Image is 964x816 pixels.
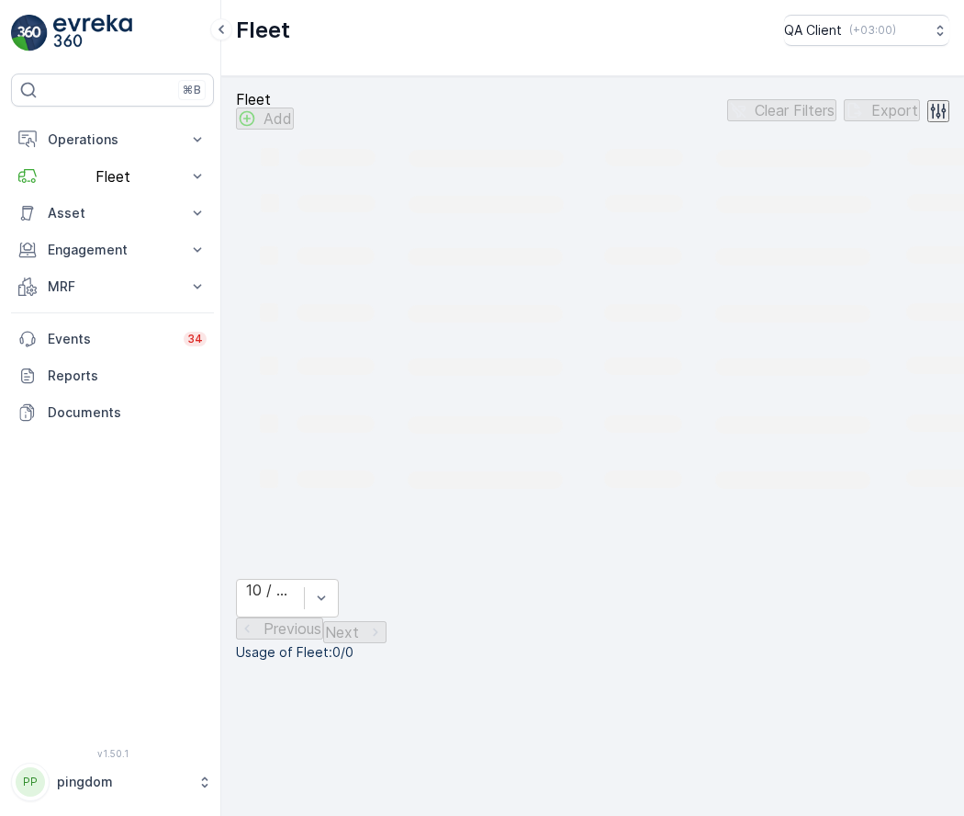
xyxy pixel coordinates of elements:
button: Clear Filters [727,99,836,121]
a: Events34 [11,321,214,357]
button: Next [323,621,387,643]
img: logo_light-DOdMpM7g.png [53,15,132,51]
p: pingdom [57,773,188,791]
p: Reports [48,367,207,385]
a: Documents [11,394,214,431]
button: Previous [236,618,323,640]
p: Engagement [48,241,177,259]
button: Add [236,108,294,130]
button: Fleet [11,158,214,195]
p: MRF [48,278,177,296]
p: QA Client [784,21,842,40]
button: Engagement [11,232,214,268]
button: MRF [11,268,214,305]
p: Clear Filters [755,102,835,119]
button: Export [844,99,920,121]
p: 34 [187,332,203,346]
p: Fleet [236,16,290,45]
button: PPpingdom [11,763,214,801]
p: Asset [48,204,177,222]
button: QA Client(+03:00) [784,15,949,46]
p: Events [48,330,173,348]
p: Previous [263,620,321,637]
p: ( +03:00 ) [849,23,896,38]
p: ⌘B [183,83,201,97]
p: Export [871,102,918,119]
button: Operations [11,121,214,158]
p: Fleet [236,91,294,108]
button: Asset [11,195,214,232]
p: Add [263,110,292,127]
p: Next [325,624,359,640]
span: v 1.50.1 [11,748,214,759]
p: Operations [48,130,177,149]
a: Reports [11,357,214,394]
img: logo [11,15,48,51]
div: 10 / Page [246,582,295,598]
p: Documents [48,403,207,422]
p: Usage of Fleet : 0/0 [236,643,949,662]
p: Fleet [48,168,177,185]
div: PP [16,767,45,797]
